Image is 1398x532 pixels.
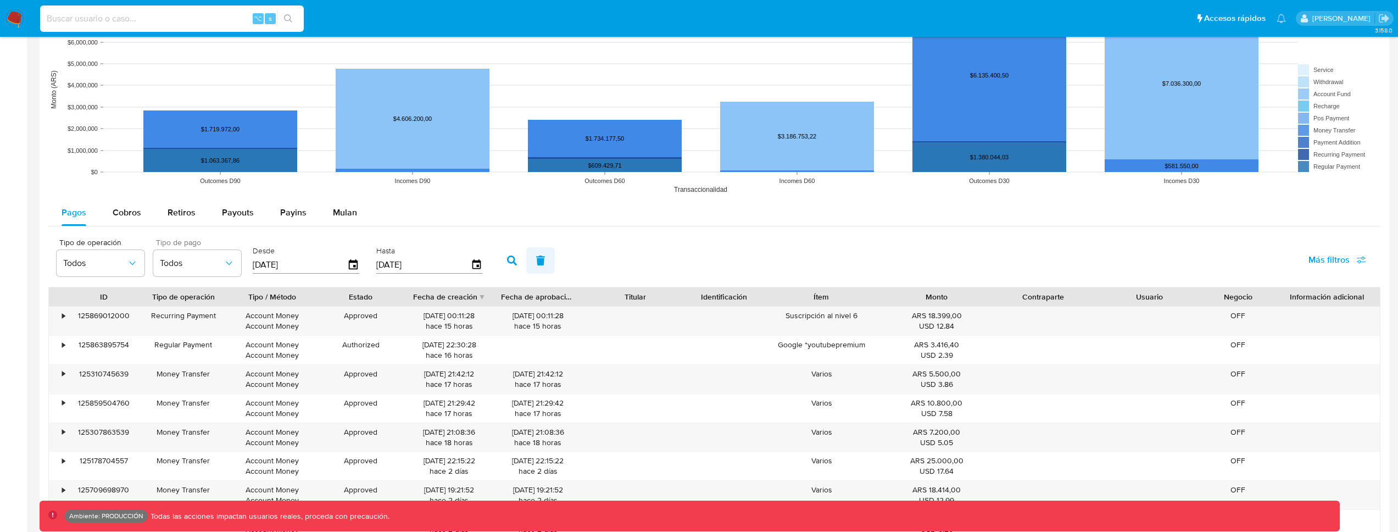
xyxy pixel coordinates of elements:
p: kevin.palacios@mercadolibre.com [1312,13,1374,24]
p: Todas las acciones impactan usuarios reales, proceda con precaución. [148,511,389,522]
a: Notificaciones [1277,14,1286,23]
input: Buscar usuario o caso... [40,12,304,26]
p: Ambiente: PRODUCCIÓN [69,514,143,518]
span: 3.158.0 [1375,26,1393,35]
span: s [269,13,272,24]
a: Salir [1378,13,1390,24]
span: ⌥ [254,13,262,24]
button: search-icon [277,11,299,26]
span: Accesos rápidos [1204,13,1266,24]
